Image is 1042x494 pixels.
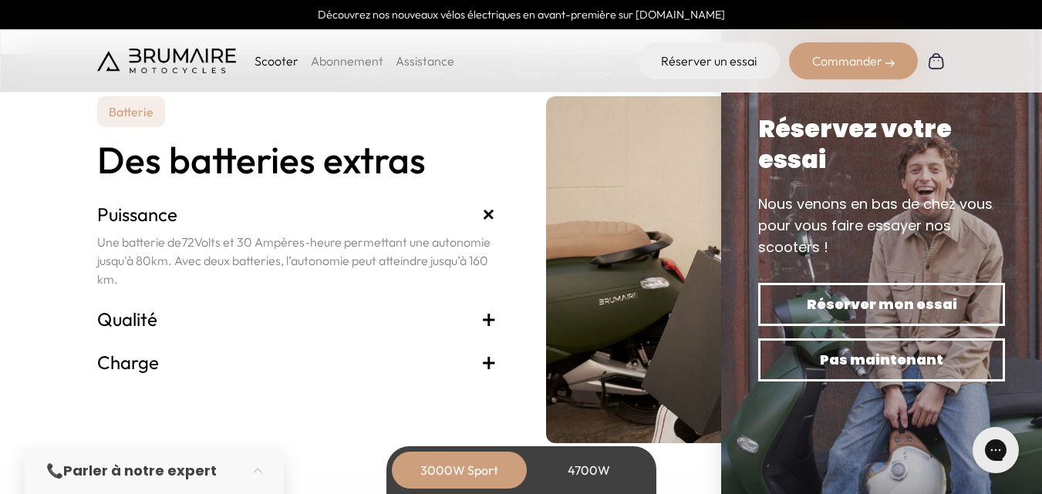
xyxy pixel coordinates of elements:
h3: Qualité [97,307,497,331]
h2: Des batteries extras [97,139,497,180]
div: Commander [789,42,918,79]
a: Assistance [396,53,454,69]
h3: Charge [97,350,497,375]
a: Abonnement [311,53,383,69]
span: + [474,200,503,229]
div: 3000W Sport [398,452,521,489]
iframe: Gorgias live chat messenger [965,422,1027,479]
p: Une batterie de Volts et 30 Ampères-heure permettant une autonomie jusqu'à 80km. Avec deux batter... [97,233,497,288]
div: 4700W [528,452,651,489]
p: Scooter [255,52,298,70]
img: Panier [927,52,946,70]
p: Batterie [97,96,165,127]
span: + [481,307,497,331]
a: Réserver un essai [638,42,780,79]
h3: Puissance [97,202,497,227]
span: 72 [181,234,194,250]
img: right-arrow-2.png [885,59,895,68]
img: Brumaire Motocycles [97,49,236,73]
span: + [481,350,497,375]
img: brumaire-batteries.png [546,96,946,443]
